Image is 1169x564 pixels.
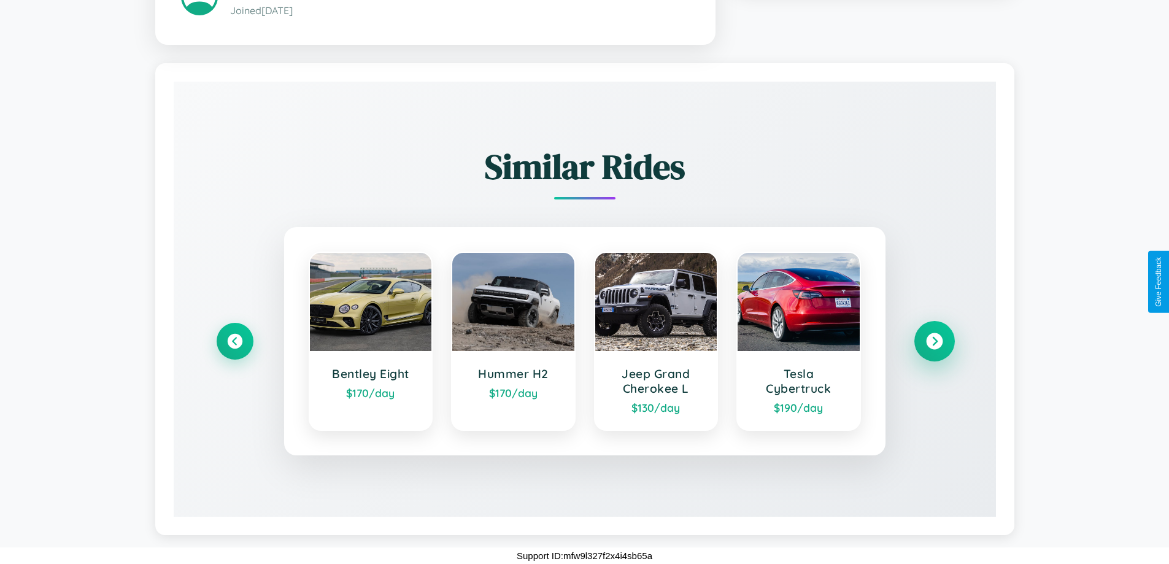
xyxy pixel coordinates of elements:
a: Bentley Eight$170/day [309,252,433,431]
h3: Bentley Eight [322,366,420,381]
div: $ 190 /day [750,401,847,414]
a: Tesla Cybertruck$190/day [736,252,861,431]
p: Support ID: mfw9l327f2x4i4sb65a [517,547,652,564]
div: $ 130 /day [608,401,705,414]
div: $ 170 /day [465,386,562,400]
h3: Hummer H2 [465,366,562,381]
h3: Tesla Cybertruck [750,366,847,396]
p: Joined [DATE] [230,2,690,20]
div: Give Feedback [1154,257,1163,307]
a: Hummer H2$170/day [451,252,576,431]
h3: Jeep Grand Cherokee L [608,366,705,396]
div: $ 170 /day [322,386,420,400]
a: Jeep Grand Cherokee L$130/day [594,252,719,431]
h2: Similar Rides [217,143,953,190]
